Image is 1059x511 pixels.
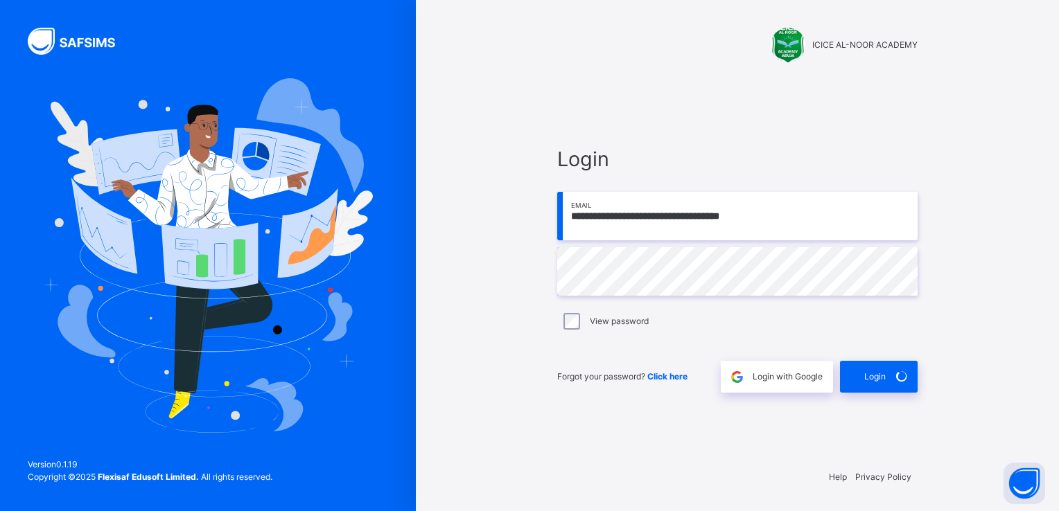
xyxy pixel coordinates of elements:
[590,315,649,328] label: View password
[98,472,199,482] strong: Flexisaf Edusoft Limited.
[812,39,918,51] span: ICICE AL-NOOR ACADEMY
[28,458,272,471] span: Version 0.1.19
[557,144,918,174] span: Login
[28,472,272,482] span: Copyright © 2025 All rights reserved.
[753,370,823,383] span: Login with Google
[647,371,688,382] a: Click here
[557,371,688,382] span: Forgot your password?
[43,78,373,433] img: Hero Image
[28,28,132,55] img: SAFSIMS Logo
[855,472,911,482] a: Privacy Policy
[1004,463,1045,504] button: Open asap
[829,472,847,482] a: Help
[729,369,745,385] img: google.396cfc9801f0270233282035f929180a.svg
